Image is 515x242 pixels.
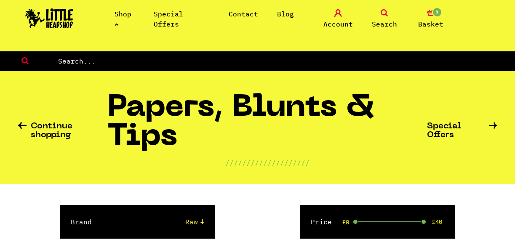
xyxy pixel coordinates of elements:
span: Search [372,19,397,29]
a: Continue shopping [18,122,108,140]
span: Account [323,19,353,29]
label: Price [311,217,332,227]
span: 1 [432,7,442,17]
a: Search [363,9,406,29]
img: Little Head Shop Logo [25,8,73,28]
a: Contact [229,10,258,18]
label: Brand [71,217,92,227]
p: //////////////////// [225,158,310,168]
a: Special Offers [427,122,498,140]
a: Blog [277,10,294,18]
span: £0 [342,219,349,226]
h1: Papers, Blunts & Tips [107,94,427,158]
span: Basket [418,19,443,29]
input: Search... [57,56,515,66]
a: Special Offers [154,10,183,28]
a: Shop [115,10,131,28]
span: £40 [432,218,442,225]
a: 1 Basket [410,9,452,29]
